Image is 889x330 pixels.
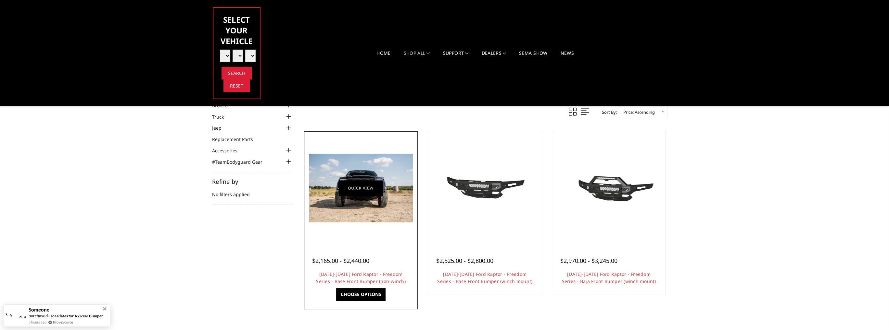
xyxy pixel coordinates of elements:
span: $2,970.00 - $3,245.00 [560,257,617,265]
a: Choose Options [336,288,385,301]
h3: Select Your Vehicle [220,14,253,46]
input: Reset [223,79,250,92]
h5: Refine by [212,179,293,184]
span: $2,165.00 - $2,440.00 [312,257,369,265]
input: Search [222,67,252,79]
a: 2021-2025 Ford Raptor - Freedom Series - Baja Front Bumper (winch mount) 2021-2025 Ford Raptor - ... [554,133,664,243]
a: Replacement Parts [212,136,261,143]
a: 2021-2025 Ford Raptor - Freedom Series - Base Front Bumper (non-winch) 2021-2025 Ford Raptor - Fr... [306,133,416,243]
a: Home [376,51,390,60]
a: Jeep [212,124,230,131]
a: ProveSource [53,319,73,325]
a: News [560,51,574,60]
span: $2,525.00 - $2,800.00 [436,257,493,265]
select: Please select the value from list. [233,50,243,62]
span: Someone [29,307,49,312]
img: provesource social proof notification image [5,310,26,322]
span: purchased [29,313,48,318]
a: Support [443,51,469,60]
a: Face Plates for A2 Rear Bumper [48,313,103,318]
a: Accessories [212,147,246,154]
img: 2021-2025 Ford Raptor - Freedom Series - Base Front Bumper (winch mount) [433,164,537,212]
img: 2021-2025 Ford Raptor - Freedom Series - Base Front Bumper (non-winch) [309,154,413,222]
a: Truck [212,113,232,120]
iframe: Chat Widget [857,299,889,330]
a: 2021-2025 Ford Raptor - Freedom Series - Base Front Bumper (winch mount) [430,133,540,243]
a: [DATE]-[DATE] Ford Raptor - Freedom Series - Base Front Bumper (non-winch) [316,271,406,284]
a: #TeamBodyguard Gear [212,159,271,165]
a: shop all [404,51,430,60]
div: No filters applied [212,179,293,205]
a: Quick view [339,180,383,195]
a: Dealers [482,51,506,60]
a: [DATE]-[DATE] Ford Raptor - Freedom Series - Baja Front Bumper (winch mount) [562,271,656,284]
a: SEMA Show [519,51,547,60]
label: Sort By: [598,107,617,117]
a: [DATE]-[DATE] Ford Raptor - Freedom Series - Base Front Bumper (winch mount) [437,271,532,284]
span: 5 hours ago [29,319,46,325]
select: Please select the value from list. [220,50,230,62]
